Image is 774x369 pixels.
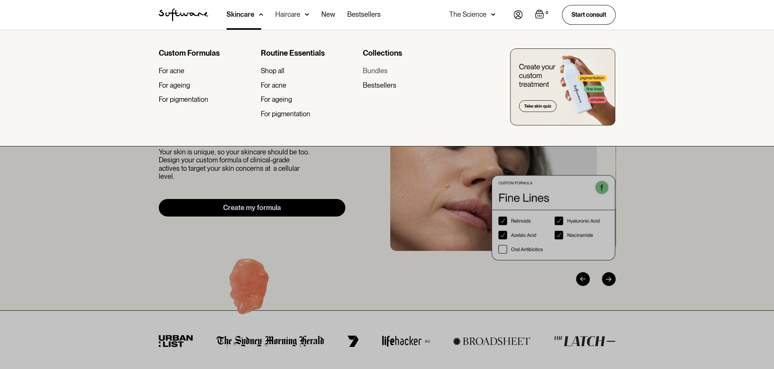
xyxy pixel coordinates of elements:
[159,81,255,90] a: For ageing
[363,48,459,58] div: Collections
[261,81,357,90] a: For acne
[449,11,487,18] div: The Science
[261,67,284,75] div: Shop all
[305,11,309,18] img: arrow down
[363,81,396,90] div: Bestsellers
[261,67,357,75] a: Shop all
[259,11,263,18] img: arrow down
[275,11,300,18] div: Haircare
[159,81,190,90] div: For ageing
[159,48,255,58] div: Custom Formulas
[227,11,254,18] div: Skincare
[363,81,459,90] a: Bestsellers
[510,48,615,125] img: create you custom treatment bottle
[159,95,255,104] a: For pigmentation
[535,10,550,20] a: Open empty cart
[261,48,357,58] div: Routine Essentials
[261,95,357,104] a: For ageing
[159,95,208,104] div: For pigmentation
[159,67,184,75] div: For acne
[491,11,495,18] img: arrow down
[261,81,286,90] div: For acne
[363,67,388,75] div: Bundles
[261,110,357,118] a: For pigmentation
[261,110,310,118] div: For pigmentation
[159,67,255,75] a: For acne
[544,10,550,16] div: 0
[159,8,208,21] img: Software Logo
[363,67,459,75] a: Bundles
[562,5,616,24] a: Start consult
[159,8,208,21] a: home
[261,95,292,104] div: For ageing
